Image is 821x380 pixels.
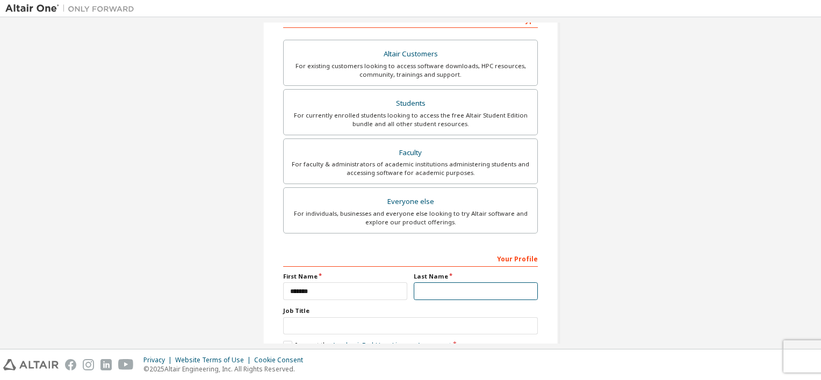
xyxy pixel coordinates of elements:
[83,359,94,370] img: instagram.svg
[290,194,531,209] div: Everyone else
[290,160,531,177] div: For faculty & administrators of academic institutions administering students and accessing softwa...
[290,47,531,62] div: Altair Customers
[118,359,134,370] img: youtube.svg
[5,3,140,14] img: Altair One
[290,96,531,111] div: Students
[143,364,309,374] p: © 2025 Altair Engineering, Inc. All Rights Reserved.
[65,359,76,370] img: facebook.svg
[283,341,451,350] label: I accept the
[283,250,538,267] div: Your Profile
[290,111,531,128] div: For currently enrolled students looking to access the free Altair Student Edition bundle and all ...
[283,272,407,281] label: First Name
[332,341,451,350] a: Academic End-User License Agreement
[290,145,531,160] div: Faculty
[283,306,538,315] label: Job Title
[290,209,531,226] div: For individuals, businesses and everyone else looking to try Altair software and explore our prod...
[143,356,175,364] div: Privacy
[100,359,112,370] img: linkedin.svg
[254,356,309,364] div: Cookie Consent
[175,356,254,364] div: Website Terms of Use
[3,359,59,370] img: altair_logo.svg
[290,62,531,79] div: For existing customers looking to access software downloads, HPC resources, community, trainings ...
[414,272,538,281] label: Last Name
